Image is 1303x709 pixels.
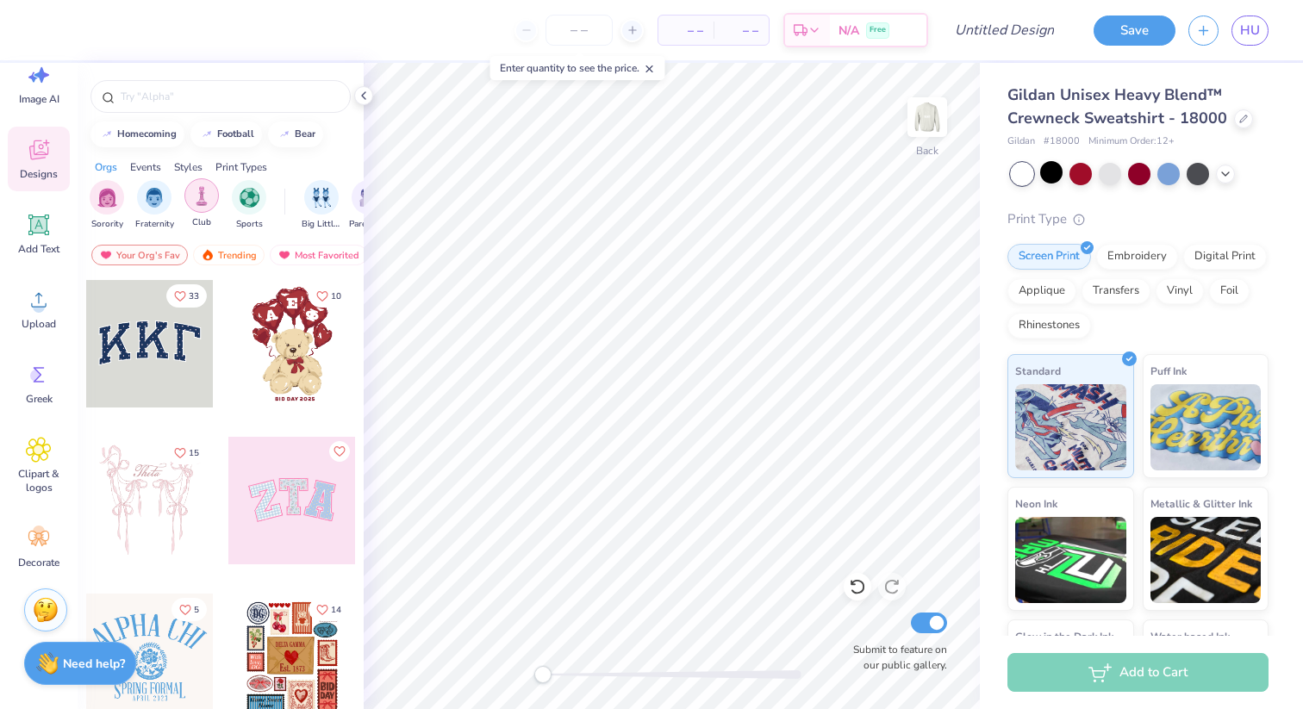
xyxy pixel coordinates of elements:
[18,242,59,256] span: Add Text
[190,121,262,147] button: football
[302,180,341,231] button: filter button
[63,656,125,672] strong: Need help?
[1015,627,1113,645] span: Glow in the Dark Ink
[1209,278,1250,304] div: Foil
[331,292,341,301] span: 10
[90,121,184,147] button: homecoming
[349,218,389,231] span: Parent's Weekend
[870,24,886,36] span: Free
[18,556,59,569] span: Decorate
[1007,244,1091,270] div: Screen Print
[20,167,58,181] span: Designs
[839,22,859,40] span: N/A
[1044,134,1080,149] span: # 18000
[232,180,266,231] div: filter for Sports
[174,159,203,175] div: Styles
[309,284,349,308] button: Like
[1156,278,1204,304] div: Vinyl
[26,392,53,406] span: Greek
[1015,384,1126,470] img: Standard
[99,249,113,261] img: most_fav.gif
[669,22,703,40] span: – –
[1015,362,1061,380] span: Standard
[1150,362,1187,380] span: Puff Ink
[916,143,938,159] div: Back
[331,606,341,614] span: 14
[1150,627,1230,645] span: Water based Ink
[302,180,341,231] div: filter for Big Little Reveal
[166,284,207,308] button: Like
[910,100,945,134] img: Back
[184,178,219,229] div: filter for Club
[312,188,331,208] img: Big Little Reveal Image
[135,218,174,231] span: Fraternity
[270,245,367,265] div: Most Favorited
[97,188,117,208] img: Sorority Image
[130,159,161,175] div: Events
[91,218,123,231] span: Sorority
[1231,16,1269,46] a: HU
[359,188,379,208] img: Parent's Weekend Image
[95,159,117,175] div: Orgs
[232,180,266,231] button: filter button
[1096,244,1178,270] div: Embroidery
[349,180,389,231] div: filter for Parent's Weekend
[1007,313,1091,339] div: Rhinestones
[10,467,67,494] span: Clipart & logos
[1007,209,1269,229] div: Print Type
[1088,134,1175,149] span: Minimum Order: 12 +
[302,218,341,231] span: Big Little Reveal
[277,249,291,261] img: most_fav.gif
[171,598,207,621] button: Like
[1150,517,1262,603] img: Metallic & Glitter Ink
[844,642,947,673] label: Submit to feature on our public gallery.
[240,188,259,208] img: Sports Image
[19,92,59,106] span: Image AI
[193,245,265,265] div: Trending
[135,180,174,231] button: filter button
[1007,278,1076,304] div: Applique
[166,441,207,464] button: Like
[189,449,199,457] span: 15
[184,180,219,231] button: filter button
[1094,16,1175,46] button: Save
[22,317,56,331] span: Upload
[1150,384,1262,470] img: Puff Ink
[192,216,211,229] span: Club
[189,292,199,301] span: 33
[329,441,350,462] button: Like
[200,129,214,140] img: trend_line.gif
[192,186,211,206] img: Club Image
[90,180,124,231] button: filter button
[236,218,263,231] span: Sports
[215,159,267,175] div: Print Types
[1082,278,1150,304] div: Transfers
[1015,517,1126,603] img: Neon Ink
[1183,244,1267,270] div: Digital Print
[1150,494,1252,513] span: Metallic & Glitter Ink
[1007,84,1227,128] span: Gildan Unisex Heavy Blend™ Crewneck Sweatshirt - 18000
[117,129,177,139] div: homecoming
[194,606,199,614] span: 5
[268,121,323,147] button: bear
[1007,134,1035,149] span: Gildan
[534,666,552,683] div: Accessibility label
[145,188,164,208] img: Fraternity Image
[1240,21,1260,40] span: HU
[1015,494,1057,513] span: Neon Ink
[135,180,174,231] div: filter for Fraternity
[91,245,188,265] div: Your Org's Fav
[119,88,340,105] input: Try "Alpha"
[100,129,114,140] img: trend_line.gif
[217,129,254,139] div: football
[546,15,613,46] input: – –
[277,129,291,140] img: trend_line.gif
[349,180,389,231] button: filter button
[941,13,1068,47] input: Untitled Design
[309,598,349,621] button: Like
[90,180,124,231] div: filter for Sorority
[490,56,665,80] div: Enter quantity to see the price.
[295,129,315,139] div: bear
[724,22,758,40] span: – –
[201,249,215,261] img: trending.gif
